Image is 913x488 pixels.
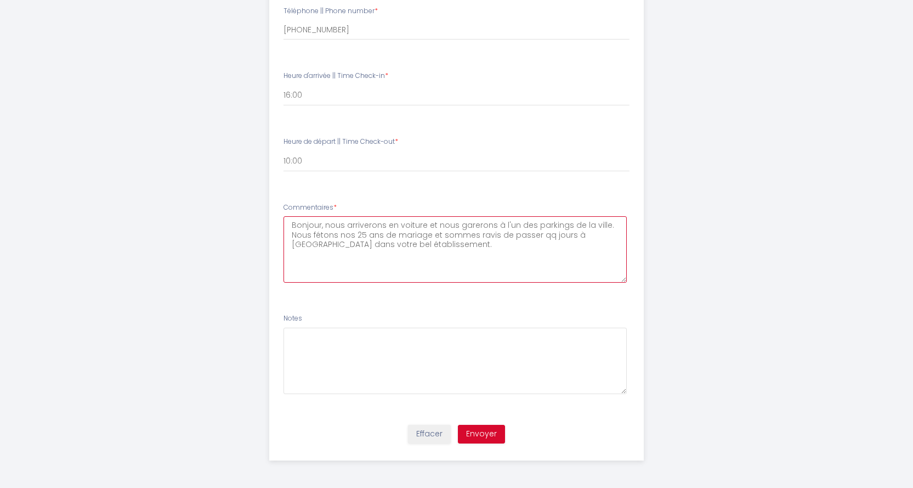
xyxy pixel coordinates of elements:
button: Envoyer [458,425,505,444]
label: Heure d'arrivée || Time Check-in [283,71,388,81]
button: Effacer [408,425,451,444]
label: Commentaires [283,203,337,213]
label: Heure de départ || Time Check-out [283,137,398,147]
label: Notes [283,313,302,324]
label: Téléphone || Phone number [283,6,378,16]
